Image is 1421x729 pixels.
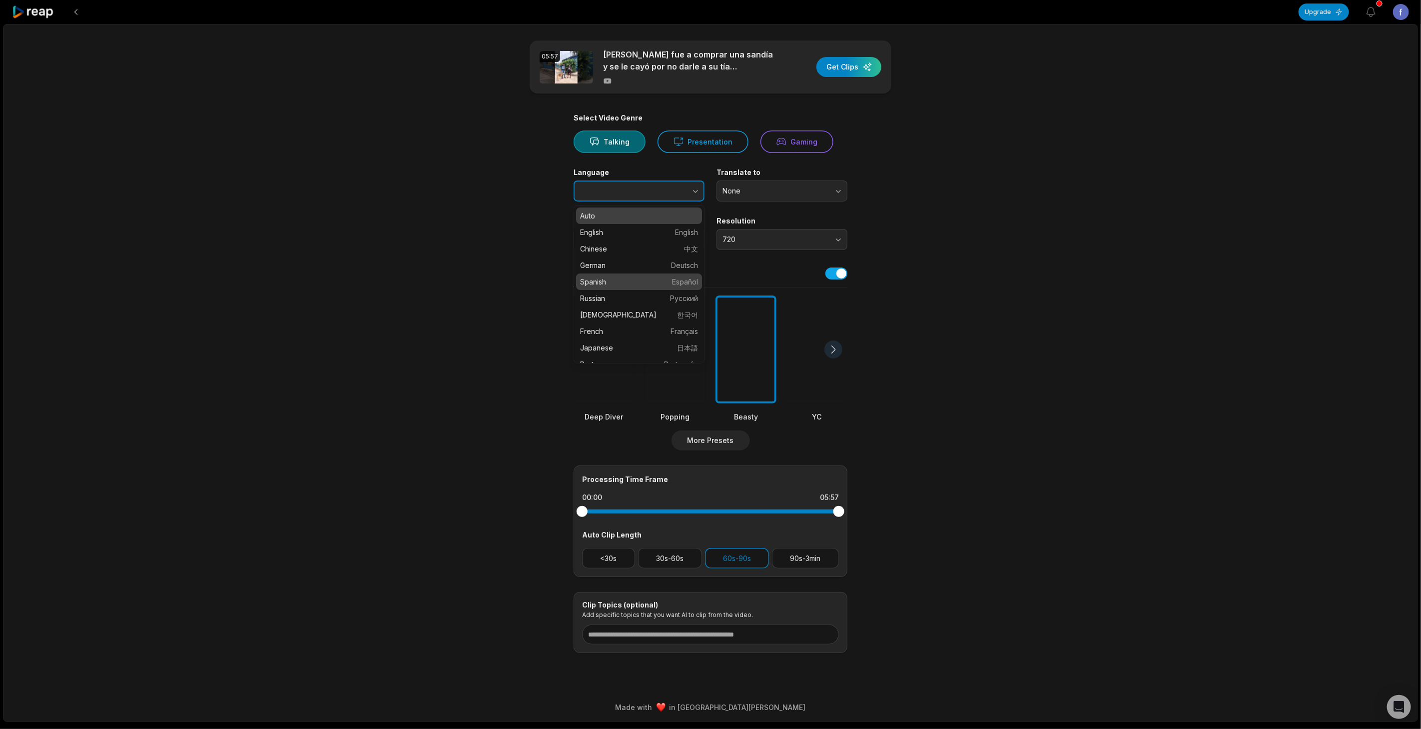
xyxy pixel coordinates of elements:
[671,326,698,336] span: Français
[1387,695,1411,719] div: Open Intercom Messenger
[574,113,847,122] div: Select Video Genre
[582,611,839,618] p: Add specific topics that you want AI to clip from the video.
[786,411,847,422] div: YC
[657,703,666,712] img: heart emoji
[582,474,839,484] div: Processing Time Frame
[672,430,750,450] button: More Presets
[715,411,776,422] div: Beasty
[1299,3,1349,20] button: Upgrade
[672,276,698,287] span: Español
[722,186,827,195] span: None
[582,548,635,568] button: <30s
[716,229,847,250] button: 720
[760,130,833,153] button: Gaming
[816,57,881,77] button: Get Clips
[670,293,698,303] span: Русский
[580,227,698,237] p: English
[580,293,698,303] p: Russian
[582,492,602,502] div: 00:00
[645,411,706,422] div: Popping
[574,130,646,153] button: Talking
[540,51,560,62] div: 05:57
[12,702,1409,712] div: Made with in [GEOGRAPHIC_DATA][PERSON_NAME]
[603,48,775,72] p: [PERSON_NAME] fue a comprar una sandía y se le cayó por no darle a su tía [PERSON_NAME]
[722,235,827,244] span: 720
[705,548,769,568] button: 60s-90s
[574,411,635,422] div: Deep Diver
[580,243,698,254] p: Chinese
[580,359,698,369] p: Portuguese
[580,210,698,221] p: Auto
[716,216,847,225] label: Resolution
[582,529,839,540] div: Auto Clip Length
[716,180,847,201] button: None
[772,548,839,568] button: 90s-3min
[580,260,698,270] p: German
[820,492,839,502] div: 05:57
[677,309,698,320] span: 한국어
[675,227,698,237] span: English
[671,260,698,270] span: Deutsch
[574,168,705,177] label: Language
[580,342,698,353] p: Japanese
[684,243,698,254] span: 中文
[677,342,698,353] span: 日本語
[580,276,698,287] p: Spanish
[664,359,698,369] span: Português
[580,326,698,336] p: French
[658,130,748,153] button: Presentation
[580,309,698,320] p: [DEMOGRAPHIC_DATA]
[716,168,847,177] label: Translate to
[638,548,702,568] button: 30s-60s
[582,600,839,609] div: Clip Topics (optional)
